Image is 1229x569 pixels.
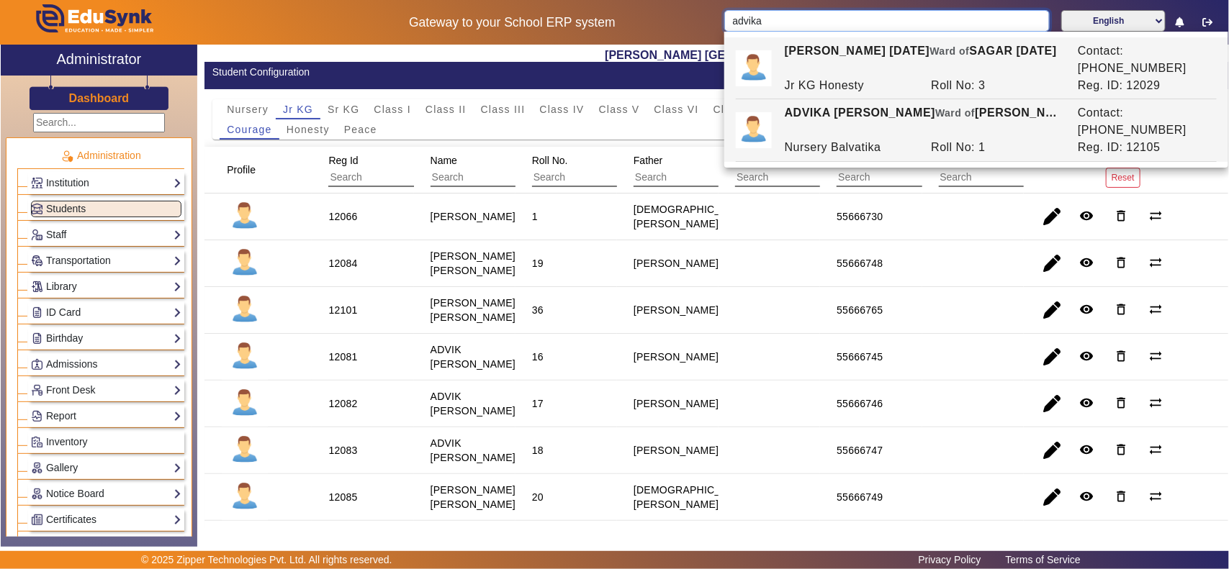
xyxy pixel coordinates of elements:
span: Father [634,155,662,166]
div: [PERSON_NAME] [634,443,719,458]
div: Reg. ID: 12105 [1071,139,1217,156]
div: [PERSON_NAME] [DATE] SAGAR [DATE] [777,42,1070,77]
div: Roll No: 3 [924,77,1071,94]
h2: Administrator [56,50,141,68]
staff-with-status: [PERSON_NAME] [431,211,516,222]
staff-with-status: ADVIK [PERSON_NAME] [431,344,516,370]
div: 55666749 [837,490,883,504]
div: 12066 [328,209,357,224]
a: Terms of Service [999,550,1088,569]
mat-icon: delete_outline [1115,349,1129,363]
mat-icon: sync_alt [1149,442,1163,457]
mat-icon: delete_outline [1115,489,1129,504]
input: Search... [33,113,165,132]
img: profile.png [736,50,772,86]
span: Peace [344,124,377,135]
div: 16 [532,350,544,364]
span: Profile [227,164,256,176]
span: Students [46,203,86,214]
staff-with-status: [PERSON_NAME] [PERSON_NAME] [431,250,516,276]
div: 20 [532,490,544,504]
div: 12083 [328,443,357,458]
div: 18 [532,443,544,458]
div: Address [934,147,1086,192]
span: Inventory [46,436,88,447]
img: profile.png [227,245,263,281]
span: Ward of [930,45,970,57]
mat-icon: remove_red_eye [1080,255,1094,270]
a: Administrator [1,45,197,76]
span: Nursery [227,104,269,114]
span: Roll No. [532,155,568,166]
div: Profile [222,157,274,183]
h2: [PERSON_NAME] [GEOGRAPHIC_DATA] [204,48,1228,62]
div: Reg. ID: 12029 [1071,77,1217,94]
mat-icon: delete_outline [1115,302,1129,317]
staff-with-status: [PERSON_NAME] [PERSON_NAME] [431,297,516,323]
mat-icon: sync_alt [1149,349,1163,363]
mat-icon: sync_alt [1149,489,1163,504]
div: Nursery Balvatika [777,139,924,156]
mat-icon: sync_alt [1149,396,1163,410]
button: Reset [1106,168,1140,187]
mat-icon: delete_outline [1115,255,1129,270]
staff-with-status: [PERSON_NAME] [PERSON_NAME] [431,484,516,510]
span: Class V [599,104,640,114]
div: 36 [532,303,544,317]
input: Search [837,168,965,187]
a: Dashboard [68,91,130,106]
span: Courage [227,124,271,135]
div: Contact: [PHONE_NUMBER] [1071,42,1217,77]
mat-icon: remove_red_eye [1080,489,1094,504]
span: Reg Id [328,155,358,166]
div: 55666747 [837,443,883,458]
div: Name [426,147,577,192]
div: 12082 [328,396,357,411]
div: [PERSON_NAME] [634,396,719,411]
img: Inventory.png [32,437,42,447]
span: Sr KG [328,104,359,114]
img: profile.png [227,199,263,235]
div: Jr KG Honesty [777,77,924,94]
div: Reg Id [323,147,475,192]
p: Administration [17,148,184,163]
span: Jr KG [283,104,313,114]
p: © 2025 Zipper Technologies Pvt. Ltd. All rights reserved. [141,552,392,568]
div: [DEMOGRAPHIC_DATA][PERSON_NAME] [634,202,749,231]
img: Students.png [32,204,42,214]
div: 55666748 [837,256,883,270]
div: 55666746 [837,396,883,411]
div: Student Configuration [212,65,709,80]
span: Class IV [540,104,585,114]
img: profile.png [227,386,263,422]
mat-icon: sync_alt [1149,302,1163,317]
input: Search [532,168,661,187]
a: Inventory [31,434,181,450]
div: [DEMOGRAPHIC_DATA][PERSON_NAME] [634,483,749,511]
div: Mother [730,147,882,192]
div: Father [629,147,780,192]
div: Contact: [PHONE_NUMBER] [1071,104,1217,139]
staff-with-status: ADVIK [PERSON_NAME] [431,437,516,463]
mat-icon: remove_red_eye [1080,302,1094,317]
div: 12085 [328,490,357,504]
span: Class VII [713,104,762,114]
div: Contact [832,147,983,192]
div: [PERSON_NAME] [634,256,719,270]
span: Name [431,155,457,166]
div: [PERSON_NAME] [634,303,719,317]
img: Administration.png [60,150,73,163]
a: Privacy Policy [911,550,989,569]
mat-icon: sync_alt [1149,255,1163,270]
input: Search [431,168,559,187]
span: Class VI [654,104,699,114]
div: 19 [532,256,544,270]
input: Search [328,168,457,187]
div: 12101 [328,303,357,317]
div: Roll No: 1 [924,139,1071,156]
input: Search [939,168,1068,187]
div: 1 [532,209,538,224]
mat-icon: sync_alt [1149,209,1163,223]
img: profile.png [227,292,263,328]
mat-icon: remove_red_eye [1080,209,1094,223]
